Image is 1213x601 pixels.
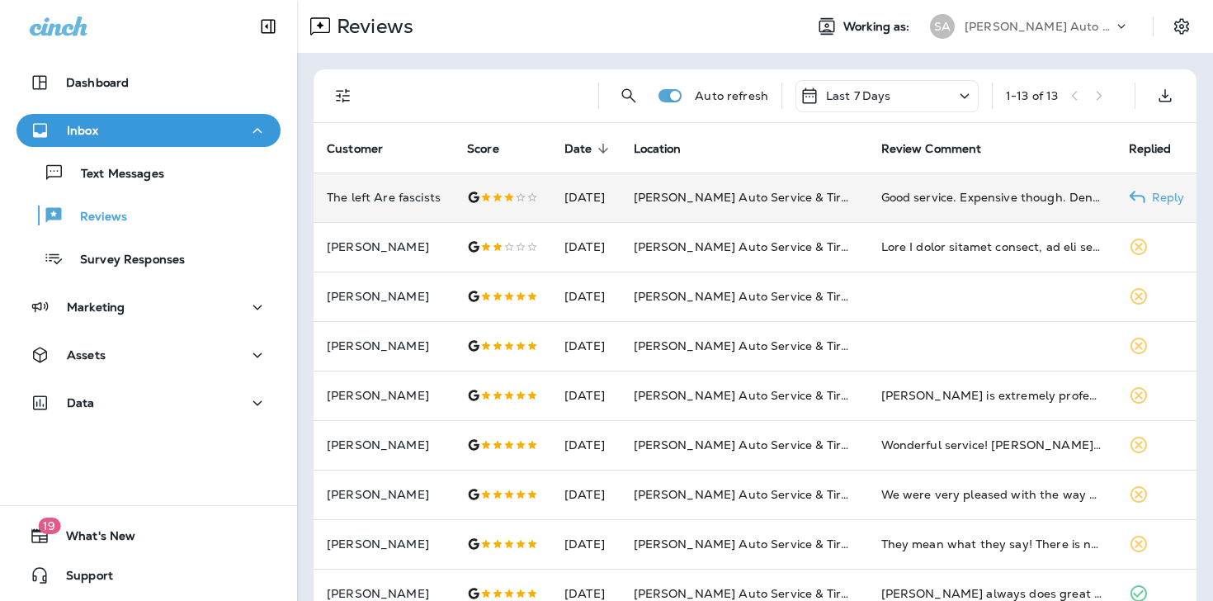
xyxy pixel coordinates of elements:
span: [PERSON_NAME] Auto Service & Tire Pros [634,239,876,254]
p: [PERSON_NAME] [327,290,441,303]
button: Inbox [17,114,281,147]
p: [PERSON_NAME] [327,438,441,452]
span: Score [467,142,499,156]
span: What's New [50,529,135,549]
button: Data [17,386,281,419]
span: Location [634,141,703,156]
p: The left Are fascists [327,191,441,204]
div: Sullivan's is extremely professional, helpful, and fair. My new go-to tire place! [881,387,1102,404]
div: 1 - 13 of 13 [1006,89,1058,102]
span: [PERSON_NAME] Auto Service & Tire Pros [634,537,876,551]
span: Replied [1129,142,1172,156]
button: 19What's New [17,519,281,552]
span: [PERSON_NAME] Auto Service & Tire Pros [634,190,876,205]
p: Dashboard [66,76,129,89]
span: [PERSON_NAME] Auto Service & Tire Pros [634,289,876,304]
p: Reviews [330,14,413,39]
button: Collapse Sidebar [245,10,291,43]
span: [PERSON_NAME] Auto Service & Tire Pros [634,586,876,601]
span: Working as: [843,20,913,34]
td: [DATE] [551,371,621,420]
p: Last 7 Days [826,89,891,102]
div: With A fully charged battery, my car engine will not turn over at all. All the lights worked. Tha... [881,239,1102,255]
button: Search Reviews [612,79,645,112]
p: [PERSON_NAME] [327,240,441,253]
p: Text Messages [64,167,164,182]
div: They mean what they say! There is never a guessing, when they quote a price or when you car we be... [881,536,1102,552]
div: Wonderful service! Rick was extremely helpful and knowledgeable. Set expectations clearly and the... [881,437,1102,453]
td: [DATE] [551,173,621,222]
p: Data [67,396,95,409]
span: Customer [327,142,383,156]
span: [PERSON_NAME] Auto Service & Tire Pros [634,487,876,502]
p: Inbox [67,124,98,137]
p: Assets [67,348,106,362]
button: Export as CSV [1149,79,1182,112]
span: Date [564,141,614,156]
span: Review Comment [881,141,1003,156]
button: Marketing [17,291,281,324]
p: [PERSON_NAME] Auto Service & Tire Pros [965,20,1113,33]
p: [PERSON_NAME] [327,537,441,551]
button: Filters [327,79,360,112]
p: Auto refresh [695,89,768,102]
button: Survey Responses [17,241,281,276]
span: 19 [38,518,60,534]
td: [DATE] [551,420,621,470]
td: [DATE] [551,272,621,321]
span: Location [634,142,682,156]
button: Text Messages [17,155,281,190]
p: Survey Responses [64,253,185,268]
span: Support [50,569,113,589]
td: [DATE] [551,470,621,519]
button: Reviews [17,198,281,233]
span: Replied [1129,141,1193,156]
span: Review Comment [881,142,982,156]
button: Settings [1167,12,1196,41]
td: [DATE] [551,222,621,272]
td: [DATE] [551,321,621,371]
span: Customer [327,141,404,156]
button: Assets [17,338,281,371]
span: [PERSON_NAME] Auto Service & Tire Pros [634,438,876,452]
p: [PERSON_NAME] [327,488,441,501]
span: [PERSON_NAME] Auto Service & Tire Pros [634,388,876,403]
span: [PERSON_NAME] Auto Service & Tire Pros [634,338,876,353]
span: Date [564,142,592,156]
td: [DATE] [551,519,621,569]
p: Reviews [64,210,127,225]
p: Marketing [67,300,125,314]
div: We were very pleased with the way we were treated at Sullivan Tire’s. Luis was very helpful. He e... [881,486,1102,503]
button: Support [17,559,281,592]
p: [PERSON_NAME] [327,339,441,353]
p: [PERSON_NAME] [327,389,441,402]
p: Reply [1145,191,1185,204]
p: [PERSON_NAME] [327,587,441,600]
span: Score [467,141,521,156]
div: SA [930,14,955,39]
button: Dashboard [17,66,281,99]
div: Good service. Expensive though. Denied by their SNAP program. Don't know why. I am a combat veter... [881,189,1102,206]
